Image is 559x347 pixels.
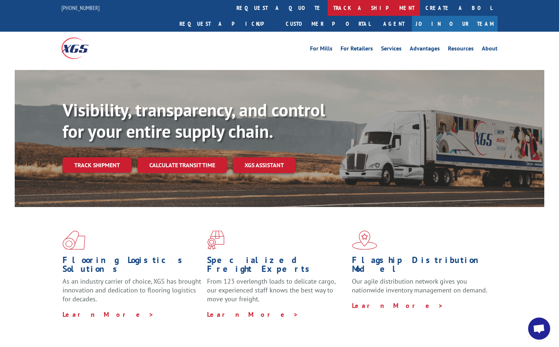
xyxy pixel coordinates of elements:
[63,256,202,277] h1: Flooring Logistics Solutions
[63,157,132,173] a: Track shipment
[352,277,487,294] span: Our agile distribution network gives you nationwide inventory management on demand.
[63,277,201,303] span: As an industry carrier of choice, XGS has brought innovation and dedication to flooring logistics...
[410,46,440,54] a: Advantages
[207,310,299,319] a: Learn More >
[412,16,498,32] a: Join Our Team
[138,157,227,173] a: Calculate transit time
[207,256,346,277] h1: Specialized Freight Experts
[352,256,491,277] h1: Flagship Distribution Model
[341,46,373,54] a: For Retailers
[528,318,550,340] div: Open chat
[280,16,376,32] a: Customer Portal
[233,157,296,173] a: XGS ASSISTANT
[448,46,474,54] a: Resources
[207,277,346,310] p: From 123 overlength loads to delicate cargo, our experienced staff knows the best way to move you...
[61,4,100,11] a: [PHONE_NUMBER]
[63,231,85,250] img: xgs-icon-total-supply-chain-intelligence-red
[207,231,224,250] img: xgs-icon-focused-on-flooring-red
[63,310,154,319] a: Learn More >
[310,46,332,54] a: For Mills
[174,16,280,32] a: Request a pickup
[352,231,377,250] img: xgs-icon-flagship-distribution-model-red
[381,46,402,54] a: Services
[482,46,498,54] a: About
[376,16,412,32] a: Agent
[352,301,444,310] a: Learn More >
[63,98,325,143] b: Visibility, transparency, and control for your entire supply chain.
